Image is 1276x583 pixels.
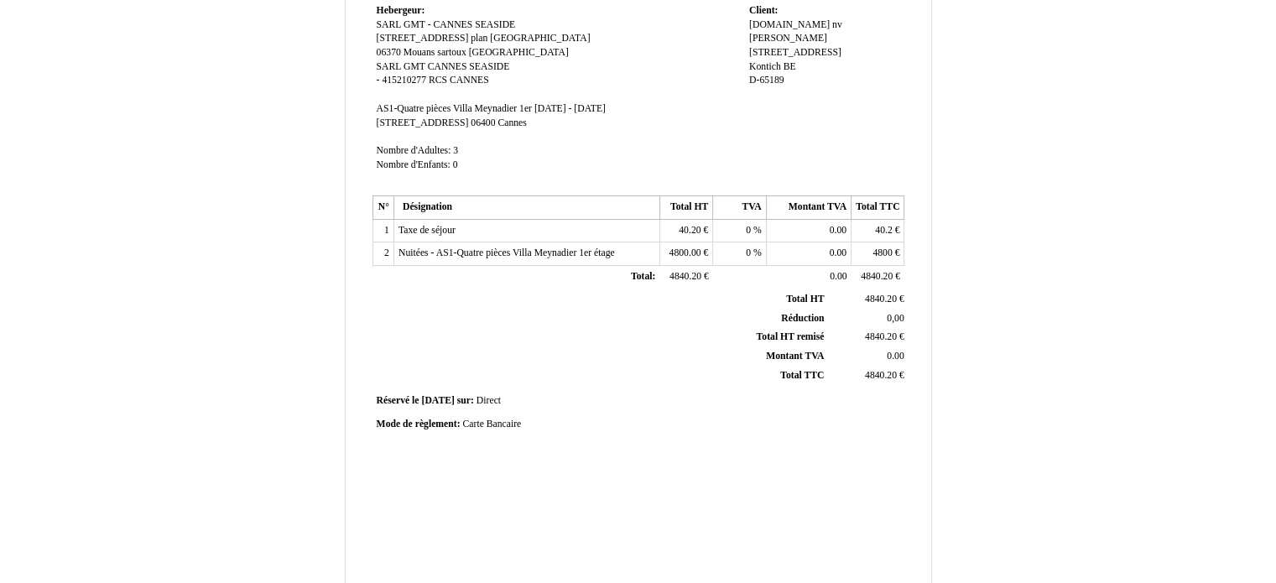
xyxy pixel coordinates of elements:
iframe: Chat [1205,508,1263,570]
span: [DATE] [421,395,454,406]
span: 0.00 [887,351,904,362]
span: 0.00 [830,271,846,282]
span: 4800 [872,247,892,258]
span: SARL GMT - CANNES SEASIDE [377,19,516,30]
span: Réservé le [377,395,419,406]
span: Taxe de séjour [398,225,456,236]
td: € [852,219,904,242]
span: SARL GMT [377,61,425,72]
td: € [852,266,904,289]
span: [STREET_ADDRESS] plan [GEOGRAPHIC_DATA] [377,33,591,44]
td: % [713,242,766,266]
span: 4840.20 [861,271,893,282]
span: - [377,75,380,86]
span: Mode de règlement: [377,419,461,429]
span: 3 [453,145,458,156]
span: Kontich [749,61,781,72]
span: Total: [631,271,655,282]
span: Nuitées - AS1-Quatre pièces Villa Meynadier 1er étage [398,247,615,258]
span: CANNES SEASIDE [428,61,510,72]
span: Total HT remisé [756,331,824,342]
span: 0.00 [830,247,846,258]
span: [STREET_ADDRESS] [377,117,469,128]
span: 4840.20 [669,271,701,282]
span: 06370 [377,47,401,58]
span: [PERSON_NAME] [749,33,827,44]
td: € [827,366,907,385]
span: Mouans sartoux [404,47,466,58]
span: Hebergeur: [377,5,425,16]
span: [DATE] - [DATE] [534,103,606,114]
th: Total TTC [852,196,904,220]
span: 0,00 [887,313,904,324]
th: Total HT [659,196,712,220]
button: Ouvrir le widget de chat LiveChat [13,7,64,57]
span: Montant TVA [766,351,824,362]
span: Carte Bancaire [462,419,521,429]
span: Cannes [497,117,526,128]
td: € [659,266,712,289]
span: [STREET_ADDRESS] [749,47,841,58]
th: Montant TVA [766,196,851,220]
span: 40.2 [875,225,892,236]
span: 0 [746,247,751,258]
th: Désignation [393,196,659,220]
span: Réduction [781,313,824,324]
th: TVA [713,196,766,220]
span: 415210277 RCS CANNES [382,75,488,86]
td: € [827,290,907,309]
td: € [659,219,712,242]
span: 4800.00 [669,247,700,258]
td: € [852,242,904,266]
span: Client: [749,5,778,16]
span: BE [784,61,796,72]
span: 0 [746,225,751,236]
span: 40.20 [679,225,700,236]
td: € [827,328,907,347]
span: Nombre d'Enfants: [377,159,451,170]
span: 0 [453,159,458,170]
span: 06400 [471,117,495,128]
span: Total TTC [780,370,824,381]
span: Nombre d'Adultes: [377,145,451,156]
span: Direct [477,395,501,406]
td: € [659,242,712,266]
span: 0.00 [830,225,846,236]
span: 4840.20 [865,370,897,381]
span: sur: [457,395,474,406]
td: 1 [372,219,393,242]
span: D-65189 [749,75,784,86]
span: 4840.20 [865,294,897,305]
td: % [713,219,766,242]
span: Total HT [786,294,824,305]
span: [DOMAIN_NAME] nv [749,19,842,30]
span: 4840.20 [865,331,897,342]
span: [GEOGRAPHIC_DATA] [469,47,569,58]
td: 2 [372,242,393,266]
span: AS1-Quatre pièces Villa Meynadier 1er [377,103,532,114]
th: N° [372,196,393,220]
